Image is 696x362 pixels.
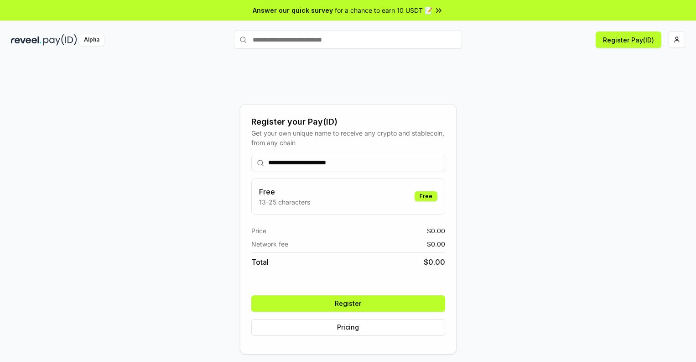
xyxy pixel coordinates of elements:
[251,226,266,236] span: Price
[335,5,432,15] span: for a chance to earn 10 USDT 📝
[251,319,445,336] button: Pricing
[251,239,288,249] span: Network fee
[11,34,42,46] img: reveel_dark
[427,239,445,249] span: $ 0.00
[251,295,445,312] button: Register
[251,128,445,147] div: Get your own unique name to receive any crypto and stablecoin, from any chain
[253,5,333,15] span: Answer our quick survey
[415,191,437,201] div: Free
[596,31,661,48] button: Register Pay(ID)
[427,226,445,236] span: $ 0.00
[251,115,445,128] div: Register your Pay(ID)
[424,257,445,268] span: $ 0.00
[43,34,77,46] img: pay_id
[259,197,310,207] p: 13-25 characters
[259,186,310,197] h3: Free
[79,34,104,46] div: Alpha
[251,257,269,268] span: Total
